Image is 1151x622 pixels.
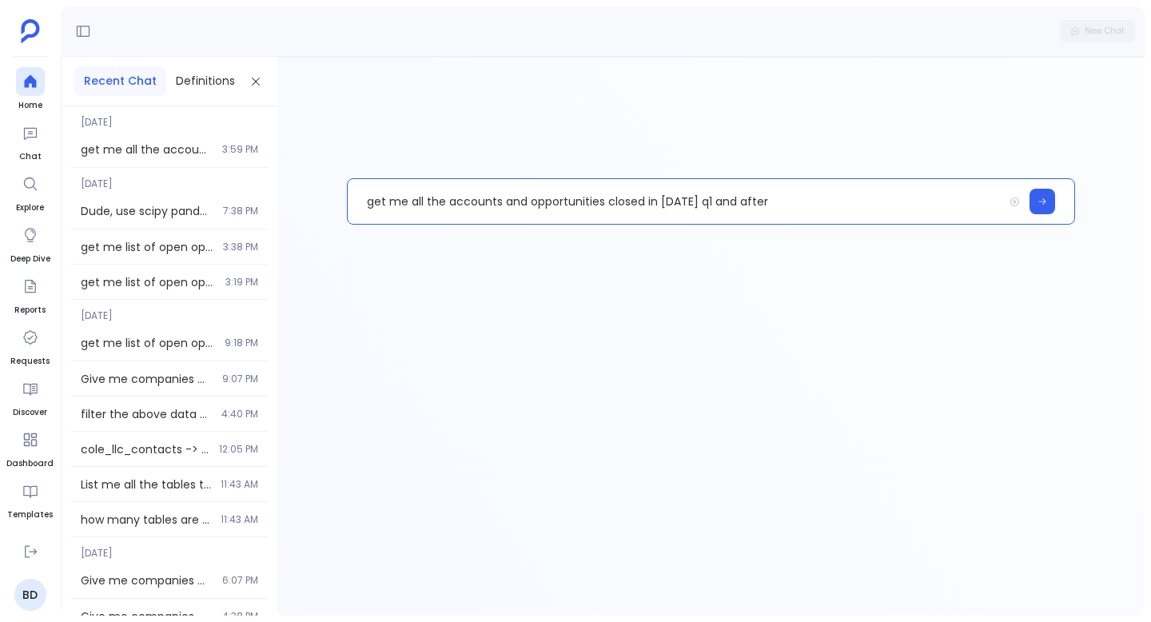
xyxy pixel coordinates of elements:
[81,406,212,422] span: filter the above data where companies arr > 100l
[81,274,216,290] span: get me list of open opportunities
[10,323,50,368] a: Requests
[14,272,46,317] a: Reports
[166,66,245,96] button: Definitions
[221,513,258,526] span: 11:43 AM
[221,478,258,491] span: 11:43 AM
[71,300,268,322] span: [DATE]
[81,142,213,157] span: get me all the accounts and opportunities closed in 2023 q1 and after
[71,537,268,560] span: [DATE]
[16,118,45,163] a: Chat
[222,574,258,587] span: 6:07 PM
[16,169,45,214] a: Explore
[348,181,1003,222] p: get me all the accounts and opportunities closed in [DATE] q1 and after
[7,476,53,521] a: Templates
[223,205,258,217] span: 7:38 PM
[81,512,211,528] span: how many tables are disabled?
[10,355,50,368] span: Requests
[16,150,45,163] span: Chat
[219,443,258,456] span: 12:05 PM
[81,239,213,255] span: get me list of open opportunities
[81,476,211,492] span: List me all the tables that are disabled?
[6,425,54,470] a: Dashboard
[13,374,47,419] a: Discover
[81,441,209,457] span: cole_llc_contacts -> add column Contact full name
[16,201,45,214] span: Explore
[5,528,56,572] a: PetaReports
[221,408,258,421] span: 4:40 PM
[21,19,40,43] img: petavue logo
[81,371,213,387] span: Give me companies with ARR > 10k
[71,168,268,190] span: [DATE]
[81,572,213,588] span: Give me companies with ARR > 10k
[16,99,45,112] span: Home
[225,276,258,289] span: 3:19 PM
[7,508,53,521] span: Templates
[222,373,258,385] span: 9:07 PM
[13,406,47,419] span: Discover
[71,106,268,129] span: [DATE]
[10,221,50,265] a: Deep Dive
[74,66,166,96] button: Recent Chat
[81,335,215,351] span: get me list of open opportunities
[14,579,46,611] a: BD
[81,203,213,219] span: Dude, use scipy pandas library "from scipy import stats, from sklearn.preprocessing import Standa...
[14,304,46,317] span: Reports
[223,241,258,253] span: 3:38 PM
[6,457,54,470] span: Dashboard
[222,143,258,156] span: 3:59 PM
[225,337,258,349] span: 9:18 PM
[16,67,45,112] a: Home
[10,253,50,265] span: Deep Dive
